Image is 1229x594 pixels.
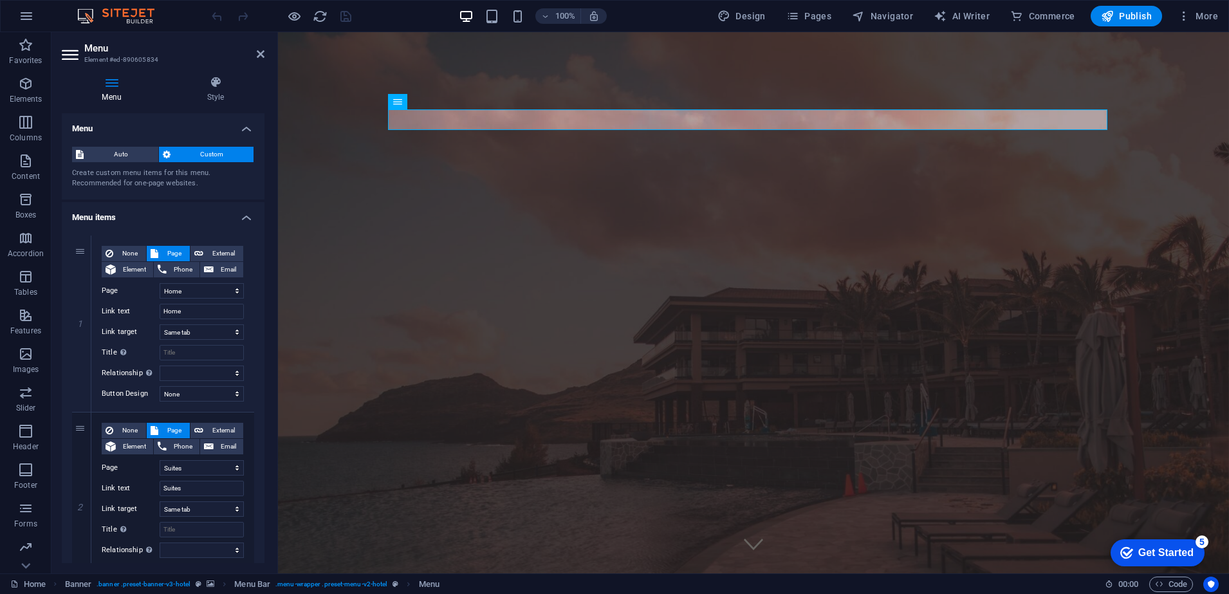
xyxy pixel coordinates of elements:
[207,580,214,588] i: This element contains a background
[217,262,239,277] span: Email
[160,304,244,319] input: Link text...
[393,580,398,588] i: This element is a customizable preset
[160,345,244,360] input: Title
[1172,6,1223,26] button: More
[147,246,190,261] button: Page
[102,345,160,360] label: Title
[1010,10,1075,23] span: Commerce
[15,210,37,220] p: Boxes
[1155,577,1187,592] span: Code
[275,577,387,592] span: . menu-wrapper .preset-menu-v2-hotel
[10,6,104,33] div: Get Started 5 items remaining, 0% complete
[1091,6,1162,26] button: Publish
[95,3,108,15] div: 5
[1101,10,1152,23] span: Publish
[160,481,244,496] input: Link text...
[286,8,302,24] button: Click here to leave preview mode and continue editing
[234,577,270,592] span: Click to select. Double-click to edit
[8,557,43,568] p: Marketing
[847,6,918,26] button: Navigator
[1005,6,1080,26] button: Commerce
[1105,577,1139,592] h6: Session time
[8,248,44,259] p: Accordion
[102,460,160,476] label: Page
[786,10,831,23] span: Pages
[555,8,575,24] h6: 100%
[14,480,37,490] p: Footer
[102,522,160,537] label: Title
[171,439,196,454] span: Phone
[102,563,160,579] label: Button Design
[16,403,36,413] p: Slider
[159,147,254,162] button: Custom
[102,262,153,277] button: Element
[102,481,160,496] label: Link text
[1203,577,1219,592] button: Usercentrics
[62,113,264,136] h4: Menu
[190,246,243,261] button: External
[65,577,92,592] span: Click to select. Double-click to edit
[97,577,190,592] span: . banner .preset-banner-v3-hotel
[71,319,89,329] em: 1
[1149,577,1193,592] button: Code
[84,54,239,66] h3: Element #ed-890605834
[852,10,913,23] span: Navigator
[160,522,244,537] input: Title
[102,246,146,261] button: None
[535,8,581,24] button: 100%
[102,439,153,454] button: Element
[10,326,41,336] p: Features
[162,246,186,261] span: Page
[1118,577,1138,592] span: 00 00
[147,423,190,438] button: Page
[196,580,201,588] i: This element is a customizable preset
[102,423,146,438] button: None
[929,6,995,26] button: AI Writer
[117,423,142,438] span: None
[167,76,264,103] h4: Style
[712,6,771,26] button: Design
[62,76,167,103] h4: Menu
[72,168,254,189] div: Create custom menu items for this menu. Recommended for one-page websites.
[102,543,160,558] label: Relationship
[207,246,239,261] span: External
[65,577,439,592] nav: breadcrumb
[9,55,42,66] p: Favorites
[10,133,42,143] p: Columns
[72,147,158,162] button: Auto
[117,246,142,261] span: None
[717,10,766,23] span: Design
[13,364,39,375] p: Images
[74,8,171,24] img: Editor Logo
[12,171,40,181] p: Content
[10,94,42,104] p: Elements
[162,423,186,438] span: Page
[217,439,239,454] span: Email
[102,283,160,299] label: Page
[102,501,160,517] label: Link target
[120,262,149,277] span: Element
[190,423,243,438] button: External
[10,577,46,592] a: Click to cancel selection. Double-click to open Pages
[200,439,243,454] button: Email
[13,441,39,452] p: Header
[171,262,196,277] span: Phone
[1178,10,1218,23] span: More
[14,519,37,529] p: Forms
[419,577,439,592] span: Click to select. Double-click to edit
[84,42,264,54] h2: Menu
[154,439,199,454] button: Phone
[154,262,199,277] button: Phone
[38,14,93,26] div: Get Started
[71,502,89,512] em: 2
[102,386,160,402] label: Button Design
[102,324,160,340] label: Link target
[781,6,836,26] button: Pages
[14,287,37,297] p: Tables
[207,423,239,438] span: External
[102,366,160,381] label: Relationship
[88,147,154,162] span: Auto
[200,262,243,277] button: Email
[934,10,990,23] span: AI Writer
[1127,579,1129,589] span: :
